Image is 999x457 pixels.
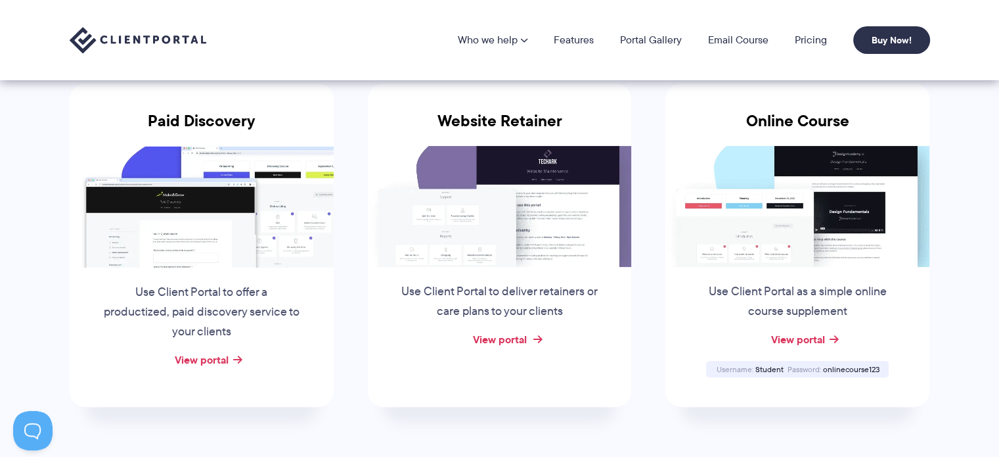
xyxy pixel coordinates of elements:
[13,411,53,450] iframe: Toggle Customer Support
[665,112,929,146] h3: Online Course
[458,35,527,45] a: Who we help
[399,282,599,322] p: Use Client Portal to deliver retainers or care plans to your clients
[554,35,594,45] a: Features
[853,26,930,54] a: Buy Now!
[795,35,827,45] a: Pricing
[708,35,768,45] a: Email Course
[472,331,526,347] a: View portal
[716,364,753,375] span: Username
[620,35,682,45] a: Portal Gallery
[755,364,783,375] span: Student
[787,364,820,375] span: Password
[822,364,879,375] span: onlinecourse123
[70,112,334,146] h3: Paid Discovery
[770,331,824,347] a: View portal
[175,352,229,368] a: View portal
[368,112,632,146] h3: Website Retainer
[698,282,897,322] p: Use Client Portal as a simple online course supplement
[102,283,301,342] p: Use Client Portal to offer a productized, paid discovery service to your clients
